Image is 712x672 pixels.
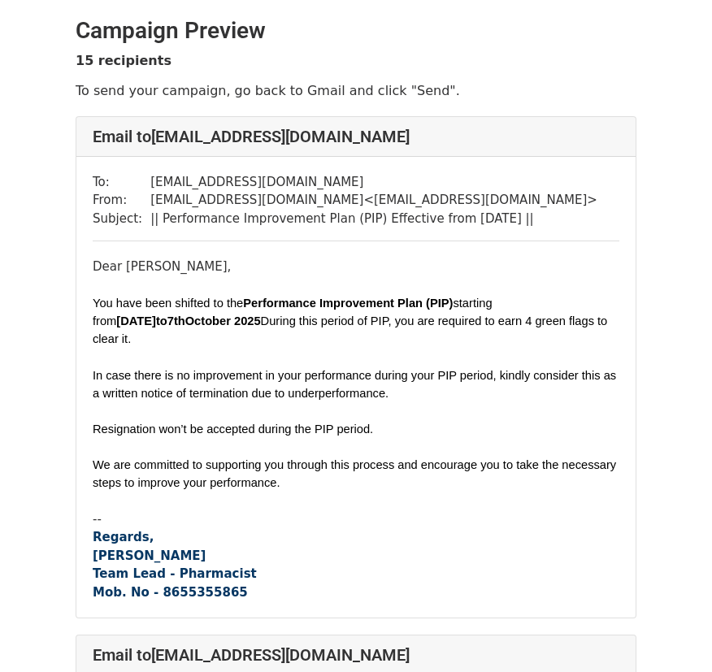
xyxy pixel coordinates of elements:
[76,82,636,99] p: To send your campaign, go back to Gmail and click "Send".
[93,645,619,665] h4: Email to [EMAIL_ADDRESS][DOMAIN_NAME]
[243,297,453,310] span: Performance Improvement Plan (PIP)
[234,314,261,327] b: 2025
[93,191,150,210] td: From:
[93,297,243,310] span: You have been shifted to the
[93,548,206,563] font: [PERSON_NAME]
[93,314,607,345] span: During this period of PIP, you are required to earn 4 green flags to clear it.
[93,585,248,600] font: Mob. No - 8655355865
[93,297,493,327] span: starting from
[93,127,619,146] h4: Email to [EMAIL_ADDRESS][DOMAIN_NAME]
[93,258,619,276] div: Dear [PERSON_NAME],
[76,17,636,45] h2: Campaign Preview
[116,314,156,327] b: [DATE]
[93,369,616,400] span: In case there is no improvement in your performance during your PIP period, kindly consider this ...
[93,566,257,581] font: Team Lead - Pharmacist
[93,173,150,192] td: To:
[167,314,185,327] b: 7th
[93,210,150,228] td: Subject:
[150,173,597,192] td: [EMAIL_ADDRESS][DOMAIN_NAME]
[76,53,171,68] strong: 15 recipients
[93,530,154,544] font: Regards,
[93,458,616,489] span: We are committed to supporting you through this process and encourage you to take the necessary s...
[93,423,373,436] span: Resignation won’t be accepted during the PIP period.
[156,314,167,327] b: to
[150,210,597,228] td: || Performance Improvement Plan (PIP) Effective from [DATE] ||
[93,510,619,529] div: --
[150,191,597,210] td: [EMAIL_ADDRESS][DOMAIN_NAME] < [EMAIL_ADDRESS][DOMAIN_NAME] >
[185,314,231,327] b: October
